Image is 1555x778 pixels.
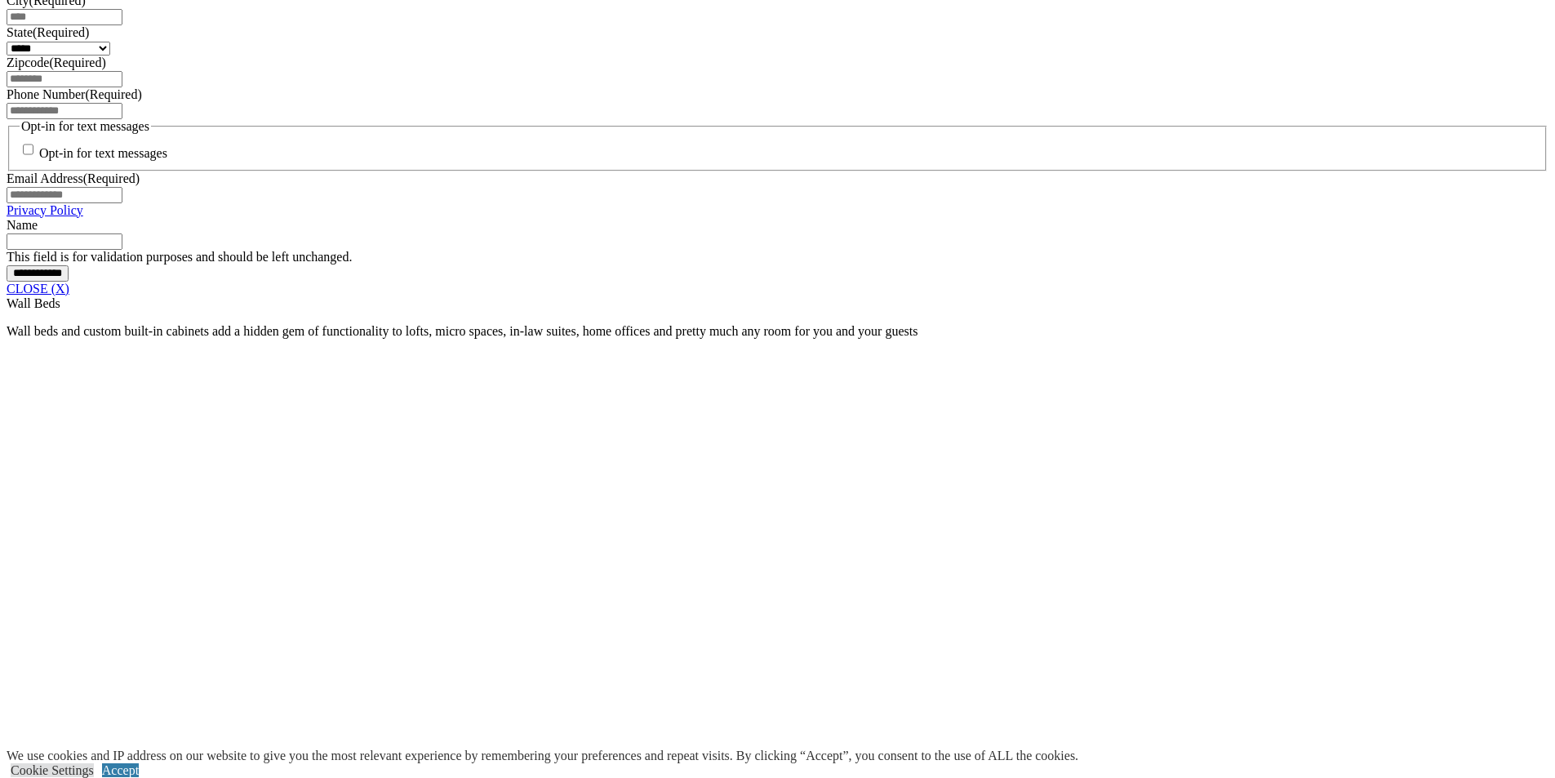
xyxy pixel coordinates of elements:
[39,147,167,161] label: Opt-in for text messages
[7,171,140,185] label: Email Address
[85,87,141,101] span: (Required)
[33,25,89,39] span: (Required)
[83,171,140,185] span: (Required)
[7,203,83,217] a: Privacy Policy
[7,324,1548,339] p: Wall beds and custom built-in cabinets add a hidden gem of functionality to lofts, micro spaces, ...
[7,250,1548,265] div: This field is for validation purposes and should be left unchanged.
[49,56,105,69] span: (Required)
[7,218,38,232] label: Name
[7,282,69,296] a: CLOSE (X)
[20,119,151,134] legend: Opt-in for text messages
[102,763,139,777] a: Accept
[7,87,142,101] label: Phone Number
[11,763,94,777] a: Cookie Settings
[7,56,106,69] label: Zipcode
[7,296,60,310] span: Wall Beds
[7,749,1078,763] div: We use cookies and IP address on our website to give you the most relevant experience by remember...
[7,25,89,39] label: State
